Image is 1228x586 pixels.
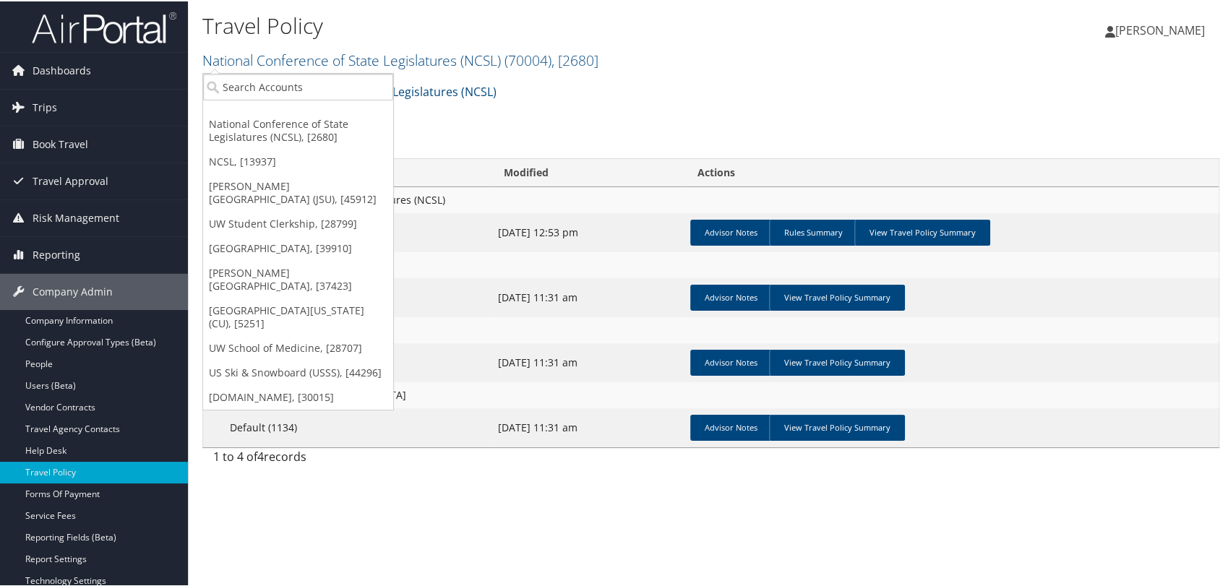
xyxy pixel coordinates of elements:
[203,297,393,335] a: [GEOGRAPHIC_DATA][US_STATE] (CU), [5251]
[203,173,393,210] a: [PERSON_NAME][GEOGRAPHIC_DATA] (JSU), [45912]
[690,348,772,374] a: Advisor Notes
[203,111,393,148] a: National Conference of State Legislatures (NCSL), [2680]
[203,384,393,408] a: [DOMAIN_NAME], [30015]
[33,51,91,87] span: Dashboards
[33,199,119,235] span: Risk Management
[690,413,772,439] a: Advisor Notes
[769,413,905,439] a: View Travel Policy Summary
[769,218,857,244] a: Rules Summary
[690,283,772,309] a: Advisor Notes
[491,212,684,251] td: [DATE] 12:53 pm
[203,381,1219,407] td: NCSL - [US_STATE], [GEOGRAPHIC_DATA]
[203,186,1219,212] td: National Conference of State Legislatures (NCSL)
[33,88,57,124] span: Trips
[202,49,598,69] a: National Conference of State Legislatures (NCSL)
[491,407,684,446] td: [DATE] 11:31 am
[491,158,684,186] th: Modified: activate to sort column ascending
[1105,7,1219,51] a: [PERSON_NAME]
[32,9,176,43] img: airportal-logo.png
[203,407,491,446] td: Default (1134)
[257,447,264,463] span: 4
[684,158,1219,186] th: Actions
[33,272,113,309] span: Company Admin
[33,236,80,272] span: Reporting
[1115,21,1205,37] span: [PERSON_NAME]
[491,277,684,316] td: [DATE] 11:31 am
[213,447,446,471] div: 1 to 4 of records
[203,148,393,173] a: NCSL, [13937]
[33,162,108,198] span: Travel Approval
[203,235,393,259] a: [GEOGRAPHIC_DATA], [39910]
[203,259,393,297] a: [PERSON_NAME][GEOGRAPHIC_DATA], [37423]
[854,218,990,244] a: View Travel Policy Summary
[769,283,905,309] a: View Travel Policy Summary
[202,9,880,40] h1: Travel Policy
[203,210,393,235] a: UW Student Clerkship, [28799]
[769,348,905,374] a: View Travel Policy Summary
[551,49,598,69] span: , [ 2680 ]
[203,251,1219,277] td: NCSL
[690,218,772,244] a: Advisor Notes
[491,342,684,381] td: [DATE] 11:31 am
[203,316,1219,342] td: NCSL - Leisure
[203,359,393,384] a: US Ski & Snowboard (USSS), [44296]
[203,72,393,99] input: Search Accounts
[33,125,88,161] span: Book Travel
[504,49,551,69] span: ( 70004 )
[203,335,393,359] a: UW School of Medicine, [28707]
